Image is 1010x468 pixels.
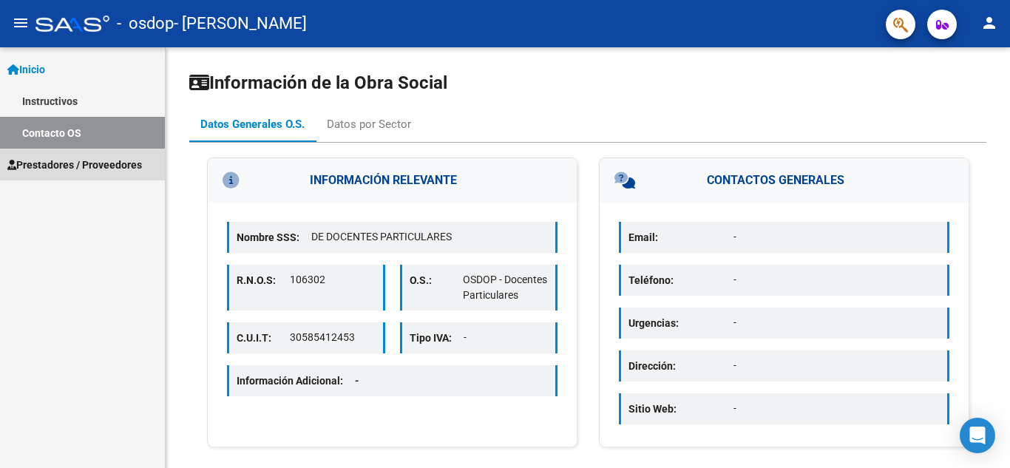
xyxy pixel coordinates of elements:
p: Sitio Web: [628,401,733,417]
h1: Información de la Obra Social [189,71,986,95]
p: Información Adicional: [237,373,371,389]
p: Email: [628,229,733,245]
p: 30585412453 [290,330,375,345]
div: Datos Generales O.S. [200,116,305,132]
h3: CONTACTOS GENERALES [600,158,969,203]
p: C.U.I.T: [237,330,290,346]
p: Tipo IVA: [410,330,464,346]
span: Prestadores / Proveedores [7,157,142,173]
p: - [733,358,940,373]
div: Open Intercom Messenger [960,418,995,453]
p: DE DOCENTES PARTICULARES [311,229,548,245]
p: - [733,401,940,416]
span: Inicio [7,61,45,78]
p: Urgencias: [628,315,733,331]
p: Teléfono: [628,272,733,288]
span: - osdop [117,7,174,40]
span: - [355,375,359,387]
div: Datos por Sector [327,116,411,132]
p: 106302 [290,272,375,288]
p: - [733,272,940,288]
p: - [733,229,940,245]
p: O.S.: [410,272,463,288]
p: - [733,315,940,330]
p: Nombre SSS: [237,229,311,245]
span: - [PERSON_NAME] [174,7,307,40]
p: - [464,330,549,345]
h3: INFORMACIÓN RELEVANTE [208,158,577,203]
p: Dirección: [628,358,733,374]
mat-icon: menu [12,14,30,32]
p: OSDOP - Docentes Particulares [463,272,548,303]
p: R.N.O.S: [237,272,290,288]
mat-icon: person [980,14,998,32]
